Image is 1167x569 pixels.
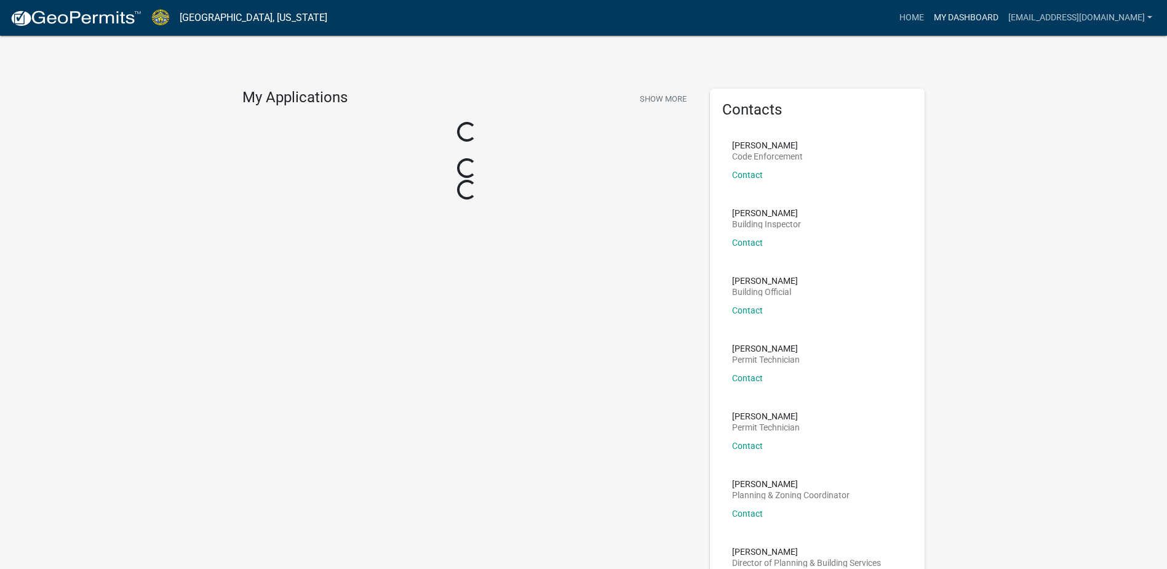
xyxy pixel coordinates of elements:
[180,7,327,28] a: [GEOGRAPHIC_DATA], [US_STATE]
[151,9,170,26] img: Jasper County, South Carolina
[732,480,850,488] p: [PERSON_NAME]
[732,441,763,451] a: Contact
[732,509,763,519] a: Contact
[894,6,929,30] a: Home
[722,101,913,119] h5: Contacts
[732,355,800,364] p: Permit Technician
[732,412,800,421] p: [PERSON_NAME]
[242,89,348,107] h4: My Applications
[732,288,798,296] p: Building Official
[732,152,803,161] p: Code Enforcement
[732,170,763,180] a: Contact
[732,141,803,150] p: [PERSON_NAME]
[732,276,798,285] p: [PERSON_NAME]
[732,491,850,499] p: Planning & Zoning Coordinator
[732,559,881,567] p: Director of Planning & Building Services
[1003,6,1157,30] a: [EMAIL_ADDRESS][DOMAIN_NAME]
[732,238,763,248] a: Contact
[732,373,763,383] a: Contact
[732,209,801,217] p: [PERSON_NAME]
[732,305,763,315] a: Contact
[732,423,800,432] p: Permit Technician
[929,6,1003,30] a: My Dashboard
[732,220,801,228] p: Building Inspector
[732,547,881,556] p: [PERSON_NAME]
[635,89,691,109] button: Show More
[732,344,800,353] p: [PERSON_NAME]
